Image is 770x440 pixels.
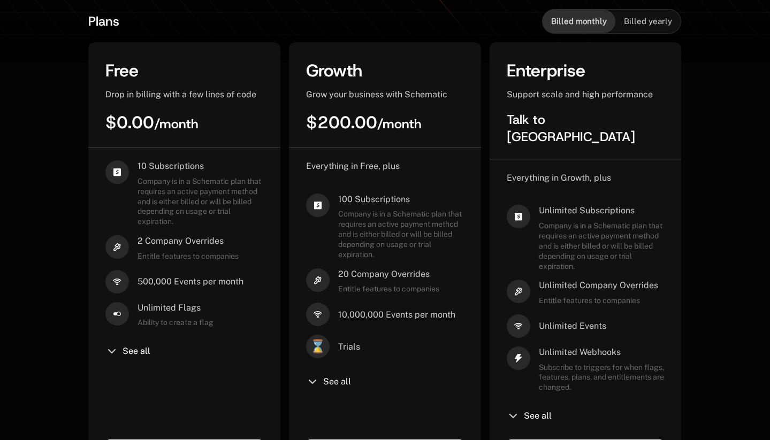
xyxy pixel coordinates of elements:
[105,270,129,294] i: signal
[154,115,199,133] sub: / month
[105,345,118,358] i: chevron-down
[507,173,611,183] span: Everything in Growth, plus
[507,205,530,228] i: cashapp
[138,160,263,172] span: 10 Subscriptions
[138,318,214,328] span: Ability to create a flag
[338,284,439,294] span: Entitle features to companies
[105,111,199,134] span: $0.00
[105,59,139,82] span: Free
[507,314,530,338] i: signal
[138,251,239,261] span: Entitle features to companies
[123,347,150,356] span: See all
[524,412,552,420] span: See all
[377,115,422,133] sub: / month
[338,209,464,259] span: Company is in a Schematic plan that requires an active payment method and is either billed or wil...
[306,194,330,217] i: cashapp
[338,309,455,321] span: 10,000,000 Events per month
[306,59,362,82] span: Growth
[306,303,330,326] i: signal
[507,89,653,99] span: Support scale and high performance
[88,13,119,30] span: Plans
[539,280,658,291] span: Unlimited Company Overrides
[105,89,256,99] span: Drop in billing with a few lines of code
[105,302,129,326] i: boolean-on
[306,89,447,99] span: Grow your business with Schematic
[338,341,360,353] span: Trials
[551,16,607,27] span: Billed monthly
[539,205,665,217] span: Unlimited Subscriptions
[539,320,606,332] span: Unlimited Events
[624,16,672,27] span: Billed yearly
[105,235,129,259] i: hammer
[138,235,239,247] span: 2 Company Overrides
[306,375,319,388] i: chevron-down
[539,221,665,271] span: Company is in a Schematic plan that requires an active payment method and is either billed or wil...
[138,176,263,227] span: Company is in a Schematic plan that requires an active payment method and is either billed or wil...
[306,268,330,292] i: hammer
[507,280,530,303] i: hammer
[306,111,422,134] span: $200.00
[323,377,351,386] span: See all
[306,161,400,171] span: Everything in Free, plus
[105,160,129,184] i: cashapp
[138,276,243,288] span: 500,000 Events per month
[507,346,530,370] i: thunder
[338,268,439,280] span: 20 Company Overrides
[338,194,464,205] span: 100 Subscriptions
[539,362,665,393] span: Subscribe to triggers for when flags, features, plans, and entitlements are changed.
[539,346,665,358] span: Unlimited Webhooks
[138,302,214,314] span: Unlimited Flags
[507,111,635,145] span: Talk to [GEOGRAPHIC_DATA]
[507,410,520,422] i: chevron-down
[507,59,585,82] span: Enterprise
[539,296,658,306] span: Entitle features to companies
[306,335,330,358] span: ⌛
